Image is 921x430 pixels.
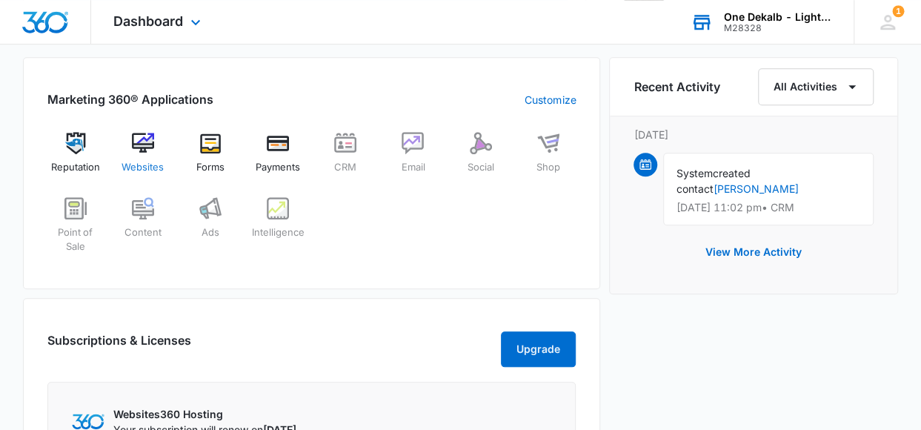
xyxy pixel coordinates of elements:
[47,197,103,265] a: Point of Sale
[676,202,861,213] p: [DATE] 11:02 pm • CRM
[892,5,904,17] div: notifications count
[676,167,712,179] span: System
[47,132,103,185] a: Reputation
[47,90,213,108] h2: Marketing 360® Applications
[334,160,356,175] span: CRM
[47,225,103,254] span: Point of Sale
[113,13,183,29] span: Dashboard
[51,160,100,175] span: Reputation
[401,160,425,175] span: Email
[676,167,750,195] span: created contact
[182,197,238,265] a: Ads
[385,132,441,185] a: Email
[256,160,300,175] span: Payments
[250,132,306,185] a: Payments
[520,132,576,185] a: Shop
[47,331,191,361] h2: Subscriptions & Licenses
[115,197,170,265] a: Content
[113,406,296,422] p: Websites360 Hosting
[536,160,560,175] span: Shop
[892,5,904,17] span: 1
[72,414,104,429] img: Marketing 360 Logo
[724,23,832,33] div: account id
[501,331,576,367] button: Upgrade
[634,78,719,96] h6: Recent Activity
[713,182,798,195] a: [PERSON_NAME]
[691,234,817,270] button: View More Activity
[634,127,874,142] p: [DATE]
[122,160,164,175] span: Websites
[252,225,305,240] span: Intelligence
[115,132,170,185] a: Websites
[525,92,576,107] a: Customize
[250,197,306,265] a: Intelligence
[758,68,874,105] button: All Activities
[182,132,238,185] a: Forms
[318,132,373,185] a: CRM
[202,225,219,240] span: Ads
[453,132,508,185] a: Social
[124,225,162,240] span: Content
[196,160,225,175] span: Forms
[724,11,832,23] div: account name
[468,160,494,175] span: Social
